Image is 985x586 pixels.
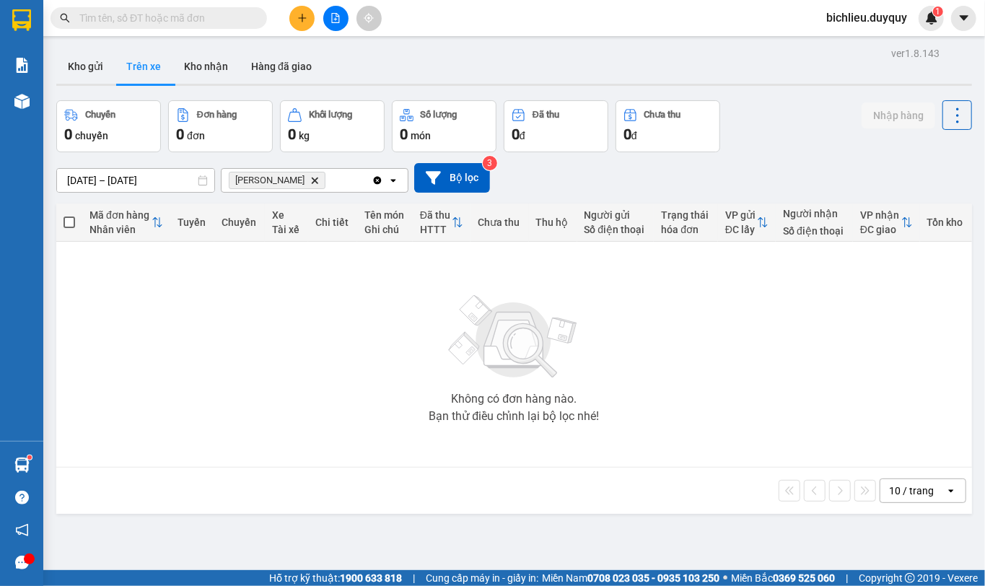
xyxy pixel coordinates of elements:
img: svg+xml;base64,PHN2ZyBjbGFzcz0ibGlzdC1wbHVnX19zdmciIHhtbG5zPSJodHRwOi8vd3d3LnczLm9yZy8yMDAwL3N2Zy... [442,287,586,388]
div: Tồn kho [927,217,965,228]
span: notification [15,523,29,537]
div: Đơn hàng [197,110,237,120]
div: VP gửi [725,209,757,221]
div: hóa đơn [661,224,711,235]
th: Toggle SortBy [413,204,470,242]
span: caret-down [958,12,971,25]
button: plus [289,6,315,31]
span: aim [364,13,374,23]
div: 10 / trang [889,484,934,498]
span: 0 [400,126,408,143]
sup: 1 [27,455,32,460]
div: ĐC giao [860,224,901,235]
button: Trên xe [115,49,172,84]
button: Chuyến0chuyến [56,100,161,152]
span: copyright [905,573,915,583]
th: Toggle SortBy [853,204,920,242]
span: search [60,13,70,23]
span: 0 [512,126,520,143]
div: ver 1.8.143 [891,45,940,61]
button: aim [356,6,382,31]
div: Chưa thu [644,110,681,120]
button: Bộ lọc [414,163,490,193]
button: Khối lượng0kg [280,100,385,152]
span: 0 [623,126,631,143]
span: đ [631,130,637,141]
div: Người nhận [783,208,846,219]
button: Đã thu0đ [504,100,608,152]
div: Trạng thái [661,209,711,221]
span: Miền Bắc [731,570,835,586]
img: logo-vxr [12,9,31,31]
span: Hỗ trợ kỹ thuật: [269,570,402,586]
div: Chi tiết [315,217,350,228]
svg: open [388,175,399,186]
div: Chuyến [85,110,115,120]
div: VP nhận [860,209,901,221]
button: Kho nhận [172,49,240,84]
span: đơn [187,130,205,141]
strong: 0369 525 060 [773,572,835,584]
div: Số điện thoại [585,224,647,235]
div: ĐC lấy [725,224,757,235]
button: Hàng đã giao [240,49,323,84]
div: Bạn thử điều chỉnh lại bộ lọc nhé! [429,411,599,422]
strong: 0708 023 035 - 0935 103 250 [587,572,719,584]
div: Số điện thoại [783,225,846,237]
input: Selected Vĩnh Kim. [328,173,330,188]
div: Thu hộ [536,217,570,228]
input: Select a date range. [57,169,214,192]
button: Kho gửi [56,49,115,84]
sup: 3 [483,156,497,170]
th: Toggle SortBy [718,204,776,242]
button: Chưa thu0đ [616,100,720,152]
div: Chưa thu [478,217,521,228]
img: solution-icon [14,58,30,73]
div: Không có đơn hàng nào. [451,393,577,405]
input: Tìm tên, số ĐT hoặc mã đơn [79,10,250,26]
div: Số lượng [421,110,458,120]
div: Đã thu [420,209,452,221]
span: chuyến [75,130,108,141]
span: kg [299,130,310,141]
strong: 1900 633 818 [340,572,402,584]
th: Toggle SortBy [82,204,170,242]
span: 1 [935,6,940,17]
button: file-add [323,6,349,31]
span: Cung cấp máy in - giấy in: [426,570,538,586]
button: caret-down [951,6,976,31]
span: | [413,570,415,586]
span: question-circle [15,491,29,504]
span: Miền Nam [542,570,719,586]
img: icon-new-feature [925,12,938,25]
span: 0 [64,126,72,143]
span: message [15,556,29,569]
span: | [846,570,848,586]
svg: open [945,485,957,497]
span: 0 [176,126,184,143]
div: Xe [272,209,301,221]
svg: Clear all [372,175,383,186]
span: Vĩnh Kim [235,175,305,186]
span: 0 [288,126,296,143]
div: Tuyến [178,217,207,228]
span: Vĩnh Kim, close by backspace [229,172,325,189]
div: HTTT [420,224,452,235]
span: đ [520,130,525,141]
div: Nhân viên [89,224,152,235]
sup: 1 [933,6,943,17]
div: Tên món [364,209,406,221]
img: warehouse-icon [14,94,30,109]
span: ⚪️ [723,575,727,581]
button: Đơn hàng0đơn [168,100,273,152]
svg: Delete [310,176,319,185]
div: Mã đơn hàng [89,209,152,221]
div: Ghi chú [364,224,406,235]
span: plus [297,13,307,23]
div: Người gửi [585,209,647,221]
div: Tài xế [272,224,301,235]
span: bichlieu.duyquy [815,9,919,27]
img: warehouse-icon [14,458,30,473]
button: Số lượng0món [392,100,496,152]
button: Nhập hàng [862,102,935,128]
